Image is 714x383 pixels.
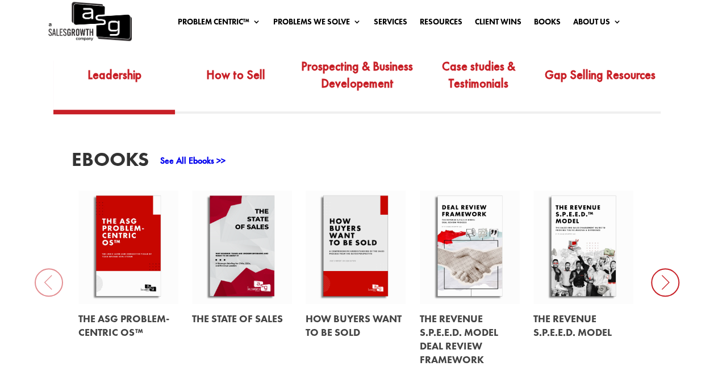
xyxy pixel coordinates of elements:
a: About Us [573,18,621,30]
a: Services [374,18,407,30]
a: Problems We Solve [273,18,361,30]
a: Resources [420,18,462,30]
a: Leadership [53,56,175,110]
a: Client Wins [475,18,521,30]
a: Problem Centric™ [178,18,261,30]
h3: EBooks [72,149,149,175]
a: Case studies & Testimonials [417,56,539,110]
a: See All Ebooks >> [160,155,226,166]
a: Prospecting & Business Developement [297,56,418,110]
a: Gap Selling Resources [539,56,661,110]
a: Books [534,18,561,30]
a: How to Sell [175,56,297,110]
